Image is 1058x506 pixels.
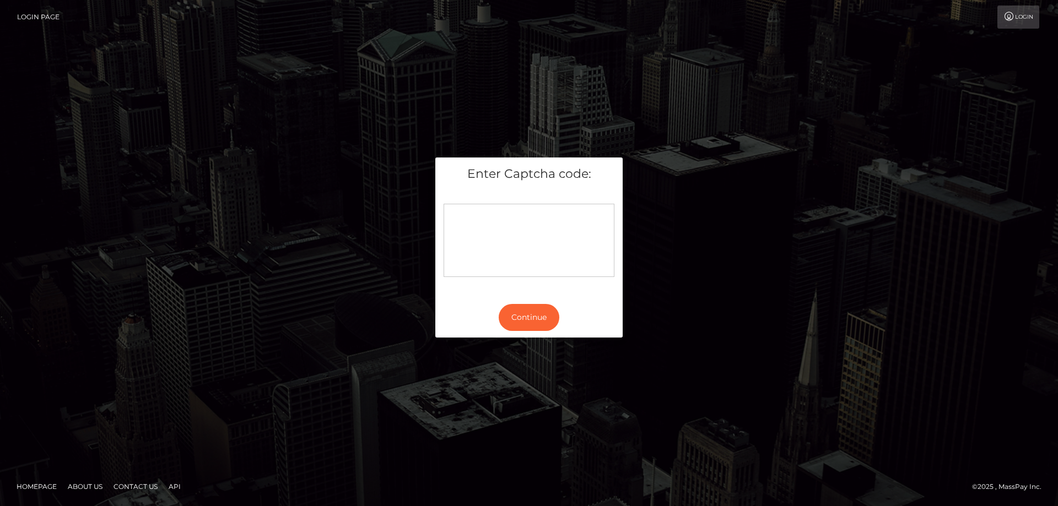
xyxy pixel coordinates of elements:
a: Homepage [12,478,61,495]
a: Contact Us [109,478,162,495]
a: About Us [63,478,107,495]
div: © 2025 , MassPay Inc. [972,481,1050,493]
div: Captcha widget loading... [444,204,614,277]
a: Login Page [17,6,60,29]
button: Continue [499,304,559,331]
h5: Enter Captcha code: [444,166,614,183]
a: API [164,478,185,495]
a: Login [997,6,1039,29]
